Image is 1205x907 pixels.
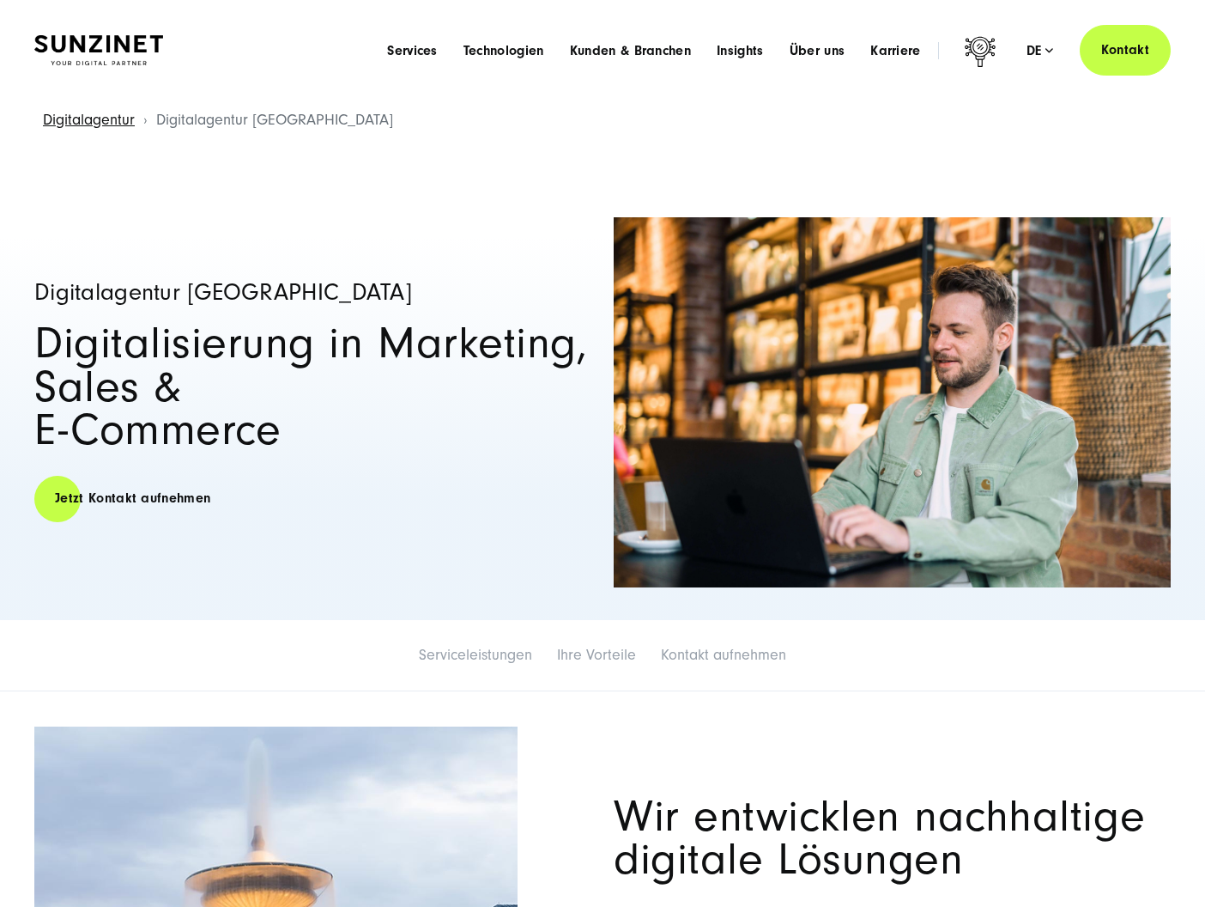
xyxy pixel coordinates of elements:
h3: Digitalagentur [GEOGRAPHIC_DATA] [34,281,591,305]
a: Karriere [870,42,921,59]
a: Insights [717,42,764,59]
a: Kunden & Branchen [570,42,691,59]
h1: Wir entwicklen nachhaltige digitale Lösungen [614,795,1171,882]
a: Über uns [790,42,845,59]
a: Kontakt [1080,25,1171,76]
img: SUNZINET Full Service Digital Agentur [34,35,163,65]
a: Jetzt Kontakt aufnehmen [34,474,231,523]
a: Technologien [463,42,544,59]
h1: Digitalisierung in Marketing, Sales & E-Commerce [34,322,591,452]
span: Digitalagentur [GEOGRAPHIC_DATA] [156,111,393,129]
a: Digitalagentur [43,111,135,129]
a: Ihre Vorteile [557,646,636,664]
div: de [1026,42,1054,59]
img: Chris Müller - Experte für Performance Marketing bei der Digitalagentur SUNZNET - bei der Arbeit ... [614,217,1171,587]
a: Kontakt aufnehmen [661,646,786,664]
a: Serviceleistungen [419,646,532,664]
a: Services [387,42,438,59]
